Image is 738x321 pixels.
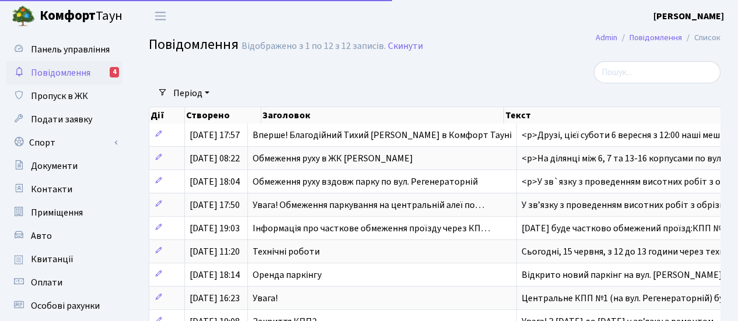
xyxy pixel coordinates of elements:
span: Вперше! Благодійний Тихий [PERSON_NAME] в Комфорт Тауні [253,129,512,142]
span: Оренда паркінгу [253,269,321,281]
span: Таун [40,6,123,26]
b: [PERSON_NAME] [653,10,724,23]
nav: breadcrumb [578,26,738,50]
input: Пошук... [594,61,720,83]
span: Увага! Обмеження паркування на центральній алеї по… [253,199,484,211]
span: Документи [31,160,78,172]
a: Авто [6,224,123,248]
a: Повідомлення [629,31,682,44]
th: Створено [185,107,261,124]
span: Обмеження руху вздовж парку по вул. Регенераторній [253,175,478,188]
span: Оплати [31,276,62,289]
a: Admin [596,31,617,44]
span: Інформація про часткове обмеження проїзду через КП… [253,222,490,235]
span: Контакти [31,183,72,196]
a: Скинути [388,41,423,52]
li: Список [682,31,720,44]
span: Сьогодні, 15 червня, з 12 до 13 години через техні… [522,245,736,258]
th: Заголовок [261,107,504,124]
th: Дії [149,107,185,124]
div: Відображено з 1 по 12 з 12 записів. [242,41,386,52]
div: 4 [110,67,119,77]
span: [DATE] 17:50 [190,199,240,211]
span: Повідомлення [149,34,239,55]
span: <p>На ділянці між 6, 7 та 13-16 корпусами по вул.… [522,152,732,165]
a: Панель управління [6,38,123,61]
span: Приміщення [31,206,83,219]
span: Пропуск в ЖК [31,90,88,103]
a: Контакти [6,178,123,201]
span: Обмеження руху в ЖК [PERSON_NAME] [253,152,413,165]
span: Панель управління [31,43,110,56]
a: Повідомлення4 [6,61,123,84]
span: Авто [31,230,52,242]
span: [DATE] 08:22 [190,152,240,165]
a: Документи [6,154,123,178]
span: [DATE] 19:03 [190,222,240,235]
a: Подати заявку [6,108,123,131]
img: logo.png [12,5,35,28]
a: Приміщення [6,201,123,224]
span: [DATE] 18:14 [190,269,240,281]
span: Подати заявку [31,113,92,126]
span: Увага! [253,292,278,305]
a: Оплати [6,271,123,294]
span: [DATE] 11:20 [190,245,240,258]
span: Особові рахунки [31,299,100,312]
span: Квитанції [31,253,74,266]
a: Особові рахунки [6,294,123,318]
span: Повідомлення [31,66,90,79]
a: [PERSON_NAME] [653,9,724,23]
a: Пропуск в ЖК [6,84,123,108]
span: Технічні роботи [253,245,320,258]
a: Період [169,83,214,103]
a: Квитанції [6,248,123,271]
span: [DATE] 16:23 [190,292,240,305]
button: Переключити навігацію [146,6,175,26]
b: Комфорт [40,6,96,25]
a: Спорт [6,131,123,154]
span: [DATE] 17:57 [190,129,240,142]
span: [DATE] 18:04 [190,175,240,188]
